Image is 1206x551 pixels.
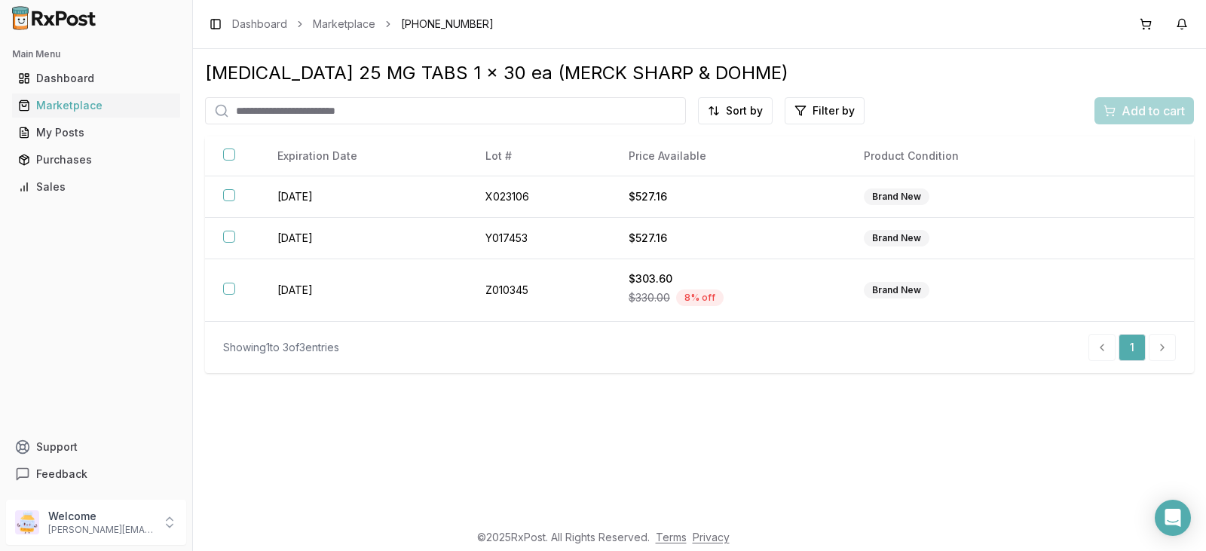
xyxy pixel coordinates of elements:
[259,176,467,218] td: [DATE]
[18,152,174,167] div: Purchases
[726,103,763,118] span: Sort by
[467,176,611,218] td: X023106
[6,175,186,199] button: Sales
[18,71,174,86] div: Dashboard
[693,531,730,543] a: Privacy
[12,173,180,201] a: Sales
[864,188,929,205] div: Brand New
[48,524,153,536] p: [PERSON_NAME][EMAIL_ADDRESS][DOMAIN_NAME]
[1155,500,1191,536] div: Open Intercom Messenger
[629,271,828,286] div: $303.60
[813,103,855,118] span: Filter by
[6,461,186,488] button: Feedback
[205,61,1194,85] div: [MEDICAL_DATA] 25 MG TABS 1 x 30 ea (MERCK SHARP & DOHME)
[12,146,180,173] a: Purchases
[12,119,180,146] a: My Posts
[467,259,611,322] td: Z010345
[18,179,174,194] div: Sales
[629,290,670,305] span: $330.00
[259,259,467,322] td: [DATE]
[676,289,724,306] div: 8 % off
[18,98,174,113] div: Marketplace
[846,136,1081,176] th: Product Condition
[467,218,611,259] td: Y017453
[467,136,611,176] th: Lot #
[232,17,494,32] nav: breadcrumb
[1088,334,1176,361] nav: pagination
[864,282,929,298] div: Brand New
[223,340,339,355] div: Showing 1 to 3 of 3 entries
[15,510,39,534] img: User avatar
[611,136,846,176] th: Price Available
[629,231,828,246] div: $527.16
[864,230,929,246] div: Brand New
[6,93,186,118] button: Marketplace
[656,531,687,543] a: Terms
[629,189,828,204] div: $527.16
[18,125,174,140] div: My Posts
[6,433,186,461] button: Support
[6,6,103,30] img: RxPost Logo
[313,17,375,32] a: Marketplace
[259,218,467,259] td: [DATE]
[232,17,287,32] a: Dashboard
[36,467,87,482] span: Feedback
[401,17,494,32] span: [PHONE_NUMBER]
[6,66,186,90] button: Dashboard
[1119,334,1146,361] a: 1
[259,136,467,176] th: Expiration Date
[12,92,180,119] a: Marketplace
[12,48,180,60] h2: Main Menu
[698,97,773,124] button: Sort by
[785,97,865,124] button: Filter by
[48,509,153,524] p: Welcome
[6,148,186,172] button: Purchases
[12,65,180,92] a: Dashboard
[6,121,186,145] button: My Posts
